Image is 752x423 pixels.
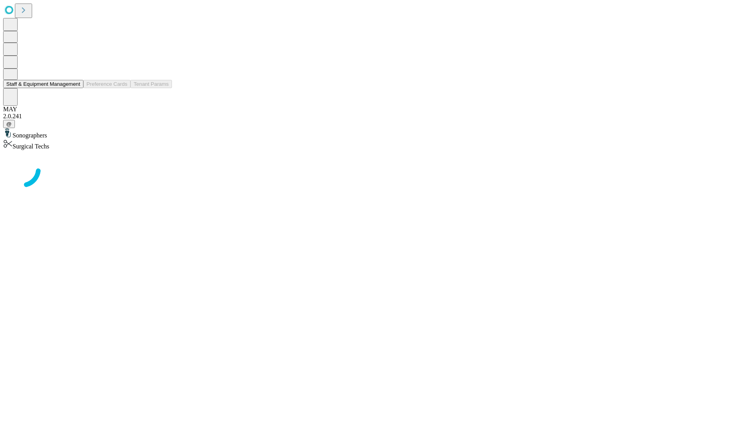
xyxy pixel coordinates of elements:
[3,106,749,113] div: MAY
[3,113,749,120] div: 2.0.241
[6,121,12,127] span: @
[3,139,749,150] div: Surgical Techs
[130,80,172,88] button: Tenant Params
[83,80,130,88] button: Preference Cards
[3,128,749,139] div: Sonographers
[3,80,83,88] button: Staff & Equipment Management
[3,120,15,128] button: @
